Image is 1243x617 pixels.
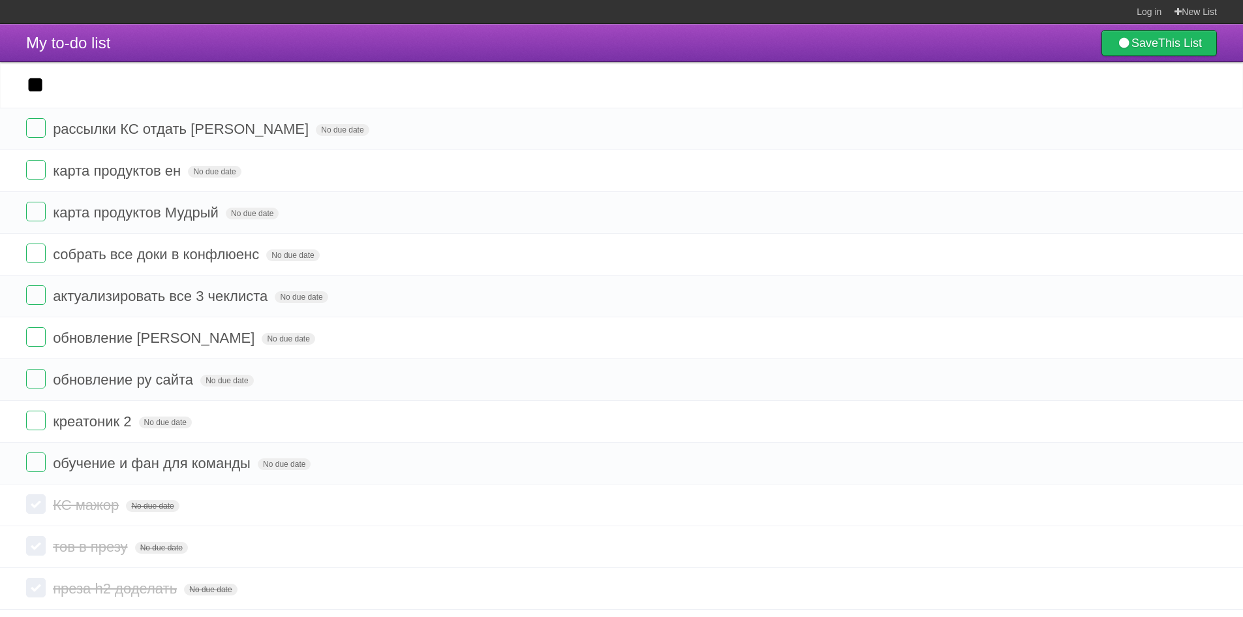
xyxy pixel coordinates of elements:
span: креатоник 2 [53,413,134,430]
span: обновление ру сайта [53,372,196,388]
label: Done [26,494,46,514]
span: рассылки КС отдать [PERSON_NAME] [53,121,312,137]
span: собрать все доки в конфлюенс [53,246,262,262]
span: No due date [139,417,192,428]
label: Done [26,536,46,556]
label: Done [26,411,46,430]
span: карта продуктов ен [53,163,184,179]
span: КС мажор [53,497,122,513]
label: Done [26,327,46,347]
span: No due date [188,166,241,178]
span: преза h2 доделать [53,580,180,597]
span: карта продуктов Мудрый [53,204,222,221]
label: Done [26,285,46,305]
span: No due date [275,291,328,303]
span: No due date [184,584,237,595]
a: SaveThis List [1101,30,1217,56]
label: Done [26,118,46,138]
b: This List [1158,37,1202,50]
span: актуализировать все 3 чеклиста [53,288,271,304]
label: Done [26,452,46,472]
span: No due date [226,208,279,219]
span: обучение и фан для команды [53,455,254,471]
span: My to-do list [26,34,110,52]
span: No due date [126,500,179,512]
span: No due date [316,124,369,136]
span: обновление [PERSON_NAME] [53,330,258,346]
span: No due date [200,375,253,387]
span: No due date [135,542,188,554]
span: No due date [262,333,315,345]
label: Done [26,578,46,597]
label: Done [26,244,46,263]
span: No due date [266,249,319,261]
label: Done [26,160,46,180]
span: No due date [258,458,311,470]
span: тов в презу [53,539,130,555]
label: Done [26,369,46,388]
label: Done [26,202,46,221]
